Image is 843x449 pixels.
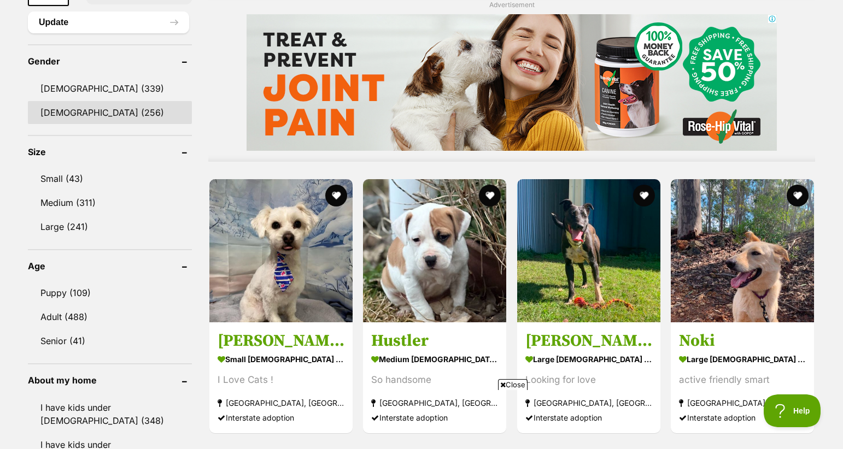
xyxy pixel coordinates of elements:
[28,305,192,328] a: Adult (488)
[525,372,652,387] div: Looking for love
[787,185,809,206] button: favourite
[28,147,192,157] header: Size
[764,394,821,427] iframe: Help Scout Beacon - Open
[28,167,192,190] a: Small (43)
[363,322,506,433] a: Hustler medium [DEMOGRAPHIC_DATA] Dog So handsome [GEOGRAPHIC_DATA], [GEOGRAPHIC_DATA] Interstate...
[671,179,814,322] img: Noki - Border Collie x White Swiss Shepherd Dog
[156,394,687,444] iframe: Advertisement
[209,179,353,322] img: Joey - Maltese Dog
[28,215,192,238] a: Large (241)
[679,351,806,367] strong: large [DEMOGRAPHIC_DATA] Dog
[28,375,192,385] header: About my home
[28,56,192,66] header: Gender
[28,261,192,271] header: Age
[498,379,528,390] span: Close
[363,179,506,322] img: Hustler - American Staffordshire Terrier Dog
[218,351,344,367] strong: small [DEMOGRAPHIC_DATA] Dog
[247,14,777,151] iframe: Advertisement
[28,329,192,352] a: Senior (41)
[679,372,806,387] div: active friendly smart
[525,330,652,351] h3: [PERSON_NAME]
[218,330,344,351] h3: [PERSON_NAME]
[325,185,347,206] button: favourite
[679,395,806,410] strong: [GEOGRAPHIC_DATA], [GEOGRAPHIC_DATA]
[479,185,501,206] button: favourite
[671,322,814,433] a: Noki large [DEMOGRAPHIC_DATA] Dog active friendly smart [GEOGRAPHIC_DATA], [GEOGRAPHIC_DATA] Inte...
[28,101,192,124] a: [DEMOGRAPHIC_DATA] (256)
[218,372,344,387] div: I Love Cats !
[209,322,353,433] a: [PERSON_NAME] small [DEMOGRAPHIC_DATA] Dog I Love Cats ! [GEOGRAPHIC_DATA], [GEOGRAPHIC_DATA] Int...
[633,185,655,206] button: favourite
[371,351,498,367] strong: medium [DEMOGRAPHIC_DATA] Dog
[28,77,192,100] a: [DEMOGRAPHIC_DATA] (339)
[28,191,192,214] a: Medium (311)
[679,330,806,351] h3: Noki
[28,281,192,304] a: Puppy (109)
[517,179,660,322] img: Erin - Australian Kelpie x Bull Arab Dog
[517,322,660,433] a: [PERSON_NAME] large [DEMOGRAPHIC_DATA] Dog Looking for love [GEOGRAPHIC_DATA], [GEOGRAPHIC_DATA] ...
[679,410,806,424] div: Interstate adoption
[371,330,498,351] h3: Hustler
[28,11,189,33] button: Update
[371,372,498,387] div: So handsome
[28,396,192,432] a: I have kids under [DEMOGRAPHIC_DATA] (348)
[525,351,652,367] strong: large [DEMOGRAPHIC_DATA] Dog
